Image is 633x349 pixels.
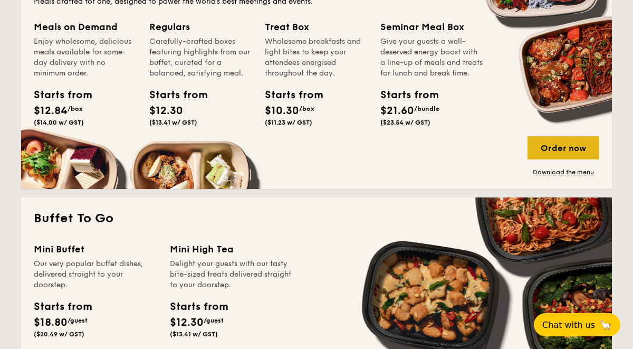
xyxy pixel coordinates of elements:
[380,36,483,79] div: Give your guests a well-deserved energy boost with a line-up of meals and treats for lunch and br...
[149,36,252,79] div: Carefully-crafted boxes featuring highlights from our buffet, curated for a balanced, satisfying ...
[34,259,157,290] div: Our very popular buffet dishes, delivered straight to your doorstep.
[149,20,252,34] div: Regulars
[265,119,312,126] span: ($11.23 w/ GST)
[34,20,137,34] div: Meals on Demand
[149,105,183,117] span: $12.30
[68,105,83,112] span: /box
[414,105,439,112] span: /bundle
[265,20,368,34] div: Treat Box
[265,105,299,117] span: $10.30
[34,210,599,227] h2: Buffet To Go
[170,242,293,257] div: Mini High Tea
[380,119,430,126] span: ($23.54 w/ GST)
[380,87,428,103] div: Starts from
[599,319,612,331] span: 🦙
[149,87,197,103] div: Starts from
[527,168,599,176] a: Download the menu
[34,119,84,126] span: ($14.00 w/ GST)
[265,36,368,79] div: Wholesome breakfasts and light bites to keep your attendees energised throughout the day.
[34,299,91,315] div: Starts from
[170,331,218,338] span: ($13.41 w/ GST)
[68,317,88,324] span: /guest
[542,320,595,330] span: Chat with us
[34,331,84,338] span: ($20.49 w/ GST)
[34,242,157,257] div: Mini Buffet
[380,20,483,34] div: Seminar Meal Box
[299,105,314,112] span: /box
[34,87,81,103] div: Starts from
[34,105,68,117] span: $12.84
[527,136,599,159] div: Order now
[34,316,68,329] span: $18.80
[380,105,414,117] span: $21.60
[265,87,312,103] div: Starts from
[534,313,620,336] button: Chat with us🦙
[170,299,227,315] div: Starts from
[204,317,224,324] span: /guest
[170,259,293,290] div: Delight your guests with our tasty bite-sized treats delivered straight to your doorstep.
[170,316,204,329] span: $12.30
[149,119,197,126] span: ($13.41 w/ GST)
[34,36,137,79] div: Enjoy wholesome, delicious meals available for same-day delivery with no minimum order.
